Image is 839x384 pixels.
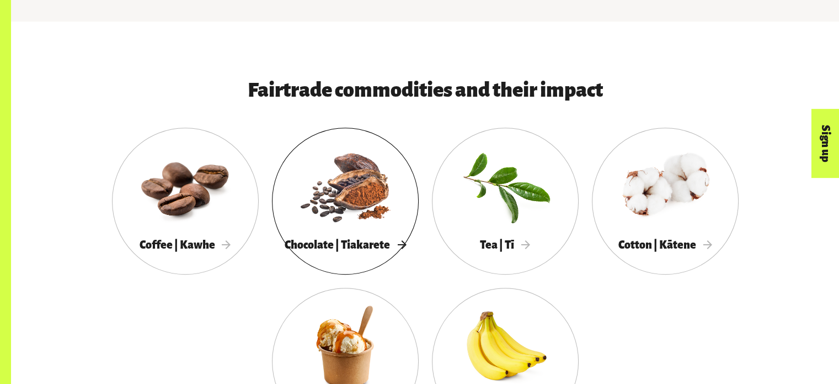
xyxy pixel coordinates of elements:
[285,239,406,251] span: Chocolate | Tiakarete
[618,239,712,251] span: Cotton | Kātene
[145,79,706,101] h3: Fairtrade commodities and their impact
[112,128,259,275] a: Coffee | Kawhe
[272,128,419,275] a: Chocolate | Tiakarete
[592,128,739,275] a: Cotton | Kātene
[432,128,579,275] a: Tea | Tī
[140,239,231,251] span: Coffee | Kawhe
[480,239,530,251] span: Tea | Tī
